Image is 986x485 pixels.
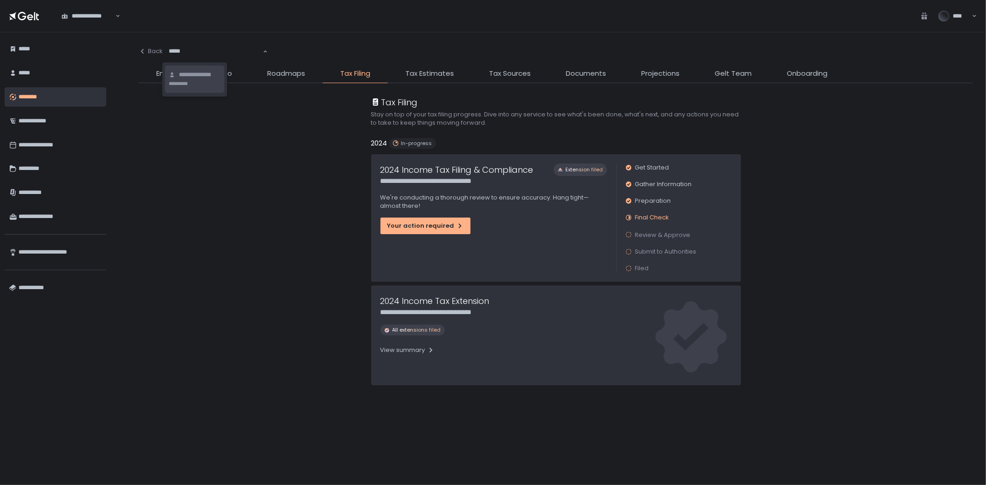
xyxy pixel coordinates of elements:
div: Back [139,47,163,55]
span: Onboarding [787,68,827,79]
span: Entity [156,68,175,79]
h2: 2024 [371,138,387,149]
span: Submit to Authorities [635,248,697,256]
div: View summary [380,346,435,354]
span: Preparation [635,197,671,205]
span: Tax Filing [340,68,370,79]
span: Extension filed [566,166,603,173]
span: Tax Sources [489,68,531,79]
span: Filed [635,264,649,273]
span: In-progress [401,140,432,147]
span: Get Started [635,164,669,172]
button: Your action required [380,218,471,234]
div: Your action required [387,222,464,230]
p: We're conducting a thorough review to ensure accuracy. Hang tight—almost there! [380,194,607,210]
h2: Stay on top of your tax filing progress. Dive into any service to see what's been done, what's ne... [371,110,741,127]
h1: 2024 Income Tax Extension [380,295,490,307]
div: Tax Filing [371,96,418,109]
button: View summary [380,343,435,358]
input: Search for option [169,47,262,56]
span: Review & Approve [635,230,691,239]
span: Roadmaps [267,68,305,79]
span: Final Check [635,213,669,222]
div: Search for option [163,42,268,61]
button: Back [139,42,163,61]
span: All extensions filed [392,327,441,333]
span: Gelt Team [715,68,752,79]
span: Projections [641,68,680,79]
span: Gather Information [635,180,692,188]
span: Documents [566,68,606,79]
input: Search for option [114,12,115,21]
span: Tax Estimates [405,68,454,79]
h1: 2024 Income Tax Filing & Compliance [380,164,533,176]
div: Search for option [55,6,120,25]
